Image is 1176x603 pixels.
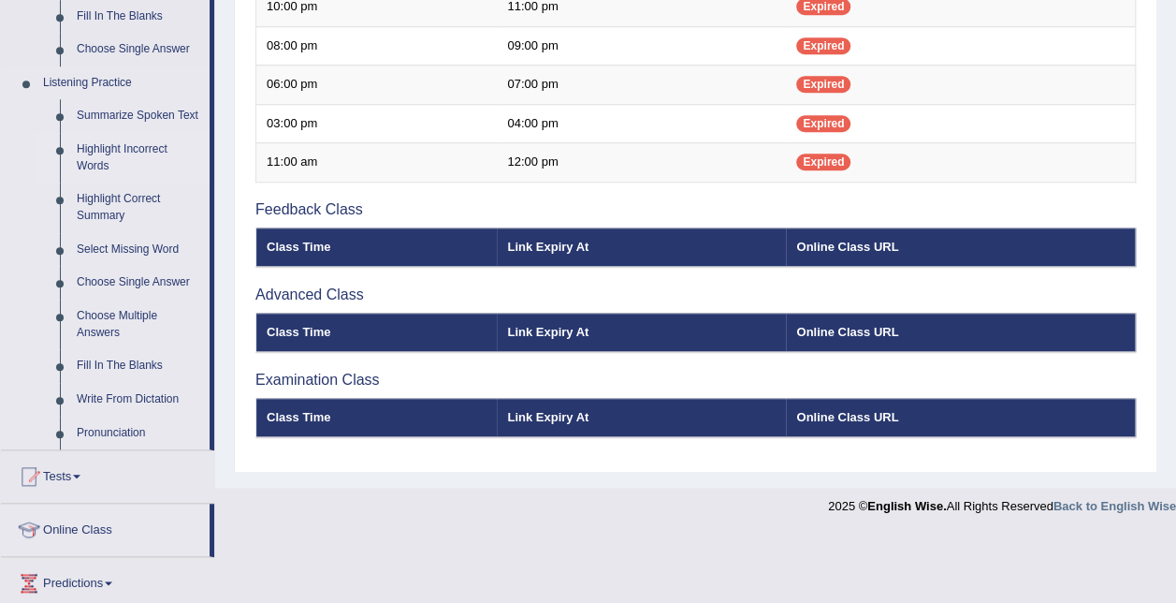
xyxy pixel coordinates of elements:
div: 2025 © All Rights Reserved [828,488,1176,515]
th: Link Expiry At [497,398,786,437]
h3: Examination Class [255,372,1136,389]
a: Back to English Wise [1053,499,1176,513]
strong: English Wise. [867,499,946,513]
span: Expired [796,76,850,93]
td: 03:00 pm [256,104,498,143]
td: 08:00 pm [256,26,498,66]
span: Expired [796,37,850,54]
td: 06:00 pm [256,66,498,105]
th: Online Class URL [786,228,1135,267]
a: Summarize Spoken Text [68,99,210,133]
a: Highlight Incorrect Words [68,133,210,183]
h3: Feedback Class [255,201,1136,218]
td: 09:00 pm [497,26,786,66]
th: Class Time [256,398,498,437]
a: Write From Dictation [68,383,210,417]
a: Online Class [1,504,210,551]
h3: Advanced Class [255,287,1136,303]
th: Link Expiry At [497,228,786,267]
a: Tests [1,450,214,497]
a: Choose Single Answer [68,33,210,66]
a: Select Missing Word [68,233,210,267]
td: 11:00 am [256,143,498,183]
td: 12:00 pm [497,143,786,183]
a: Pronunciation [68,417,210,450]
th: Class Time [256,313,498,352]
a: Highlight Correct Summary [68,183,210,232]
a: Listening Practice [35,66,210,100]
td: 07:00 pm [497,66,786,105]
span: Expired [796,154,850,170]
th: Online Class URL [786,398,1135,437]
a: Fill In The Blanks [68,349,210,383]
a: Choose Single Answer [68,266,210,300]
a: Choose Multiple Answers [68,300,210,349]
th: Class Time [256,228,498,267]
th: Online Class URL [786,313,1135,352]
th: Link Expiry At [497,313,786,352]
span: Expired [796,115,850,132]
td: 04:00 pm [497,104,786,143]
